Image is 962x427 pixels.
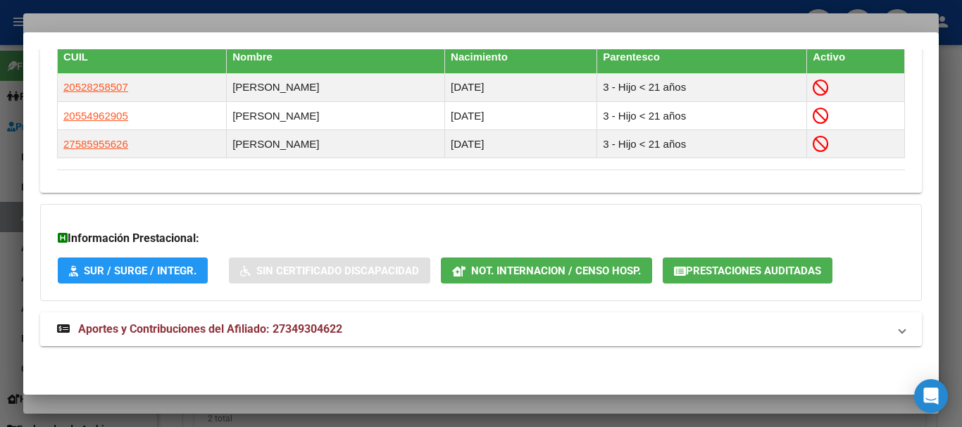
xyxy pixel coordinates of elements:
span: Sin Certificado Discapacidad [256,265,419,277]
td: 3 - Hijo < 21 años [597,73,807,101]
td: [DATE] [445,73,597,101]
th: CUIL [58,40,227,73]
th: Nacimiento [445,40,597,73]
span: 20554962905 [63,110,128,122]
td: [DATE] [445,130,597,158]
td: [PERSON_NAME] [227,130,445,158]
span: 20528258507 [63,81,128,93]
div: Open Intercom Messenger [914,379,948,413]
button: SUR / SURGE / INTEGR. [58,257,208,283]
span: Aportes y Contribuciones del Afiliado: 27349304622 [78,322,342,336]
th: Activo [807,40,905,73]
button: Not. Internacion / Censo Hosp. [441,257,652,283]
td: 3 - Hijo < 21 años [597,102,807,130]
button: Sin Certificado Discapacidad [229,257,430,283]
span: Not. Internacion / Censo Hosp. [471,265,641,277]
th: Parentesco [597,40,807,73]
td: 3 - Hijo < 21 años [597,130,807,158]
td: [PERSON_NAME] [227,73,445,101]
span: SUR / SURGE / INTEGR. [84,265,196,277]
span: 27585955626 [63,138,128,150]
td: [DATE] [445,102,597,130]
span: Prestaciones Auditadas [686,265,821,277]
h3: Información Prestacional: [58,230,904,247]
button: Prestaciones Auditadas [663,257,832,283]
mat-expansion-panel-header: Aportes y Contribuciones del Afiliado: 27349304622 [40,312,922,346]
td: [PERSON_NAME] [227,102,445,130]
th: Nombre [227,40,445,73]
